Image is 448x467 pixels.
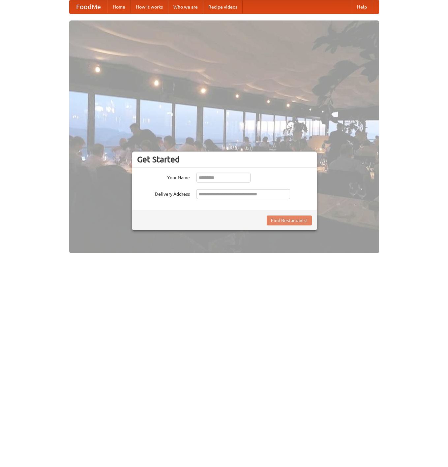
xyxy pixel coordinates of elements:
[352,0,372,14] a: Help
[131,0,168,14] a: How it works
[70,0,107,14] a: FoodMe
[137,154,312,164] h3: Get Started
[168,0,203,14] a: Who we are
[137,189,190,197] label: Delivery Address
[137,173,190,181] label: Your Name
[107,0,131,14] a: Home
[267,216,312,225] button: Find Restaurants!
[203,0,243,14] a: Recipe videos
